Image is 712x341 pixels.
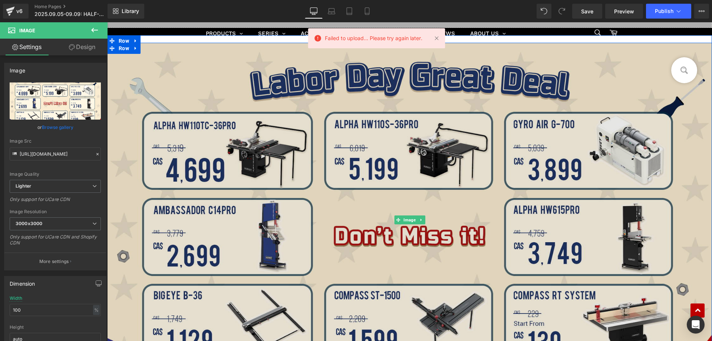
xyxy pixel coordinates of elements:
div: or [10,123,101,131]
div: Open Intercom Messenger [687,316,705,334]
a: New Library [108,4,144,19]
a: Mobile [358,4,376,19]
a: Design [55,39,109,55]
div: Only support for UCare CDN and Shopify CDN [10,234,101,251]
div: Width [10,296,22,301]
span: Publish [655,8,673,14]
span: Row [10,20,24,32]
div: % [93,305,100,315]
a: Preview [605,4,643,19]
p: More settings [39,258,69,265]
div: Height [10,325,101,330]
span: Library [122,8,139,14]
a: Browse gallery [42,121,73,134]
a: Desktop [305,4,323,19]
div: Image Src [10,139,101,144]
b: 3000x3000 [16,221,42,226]
input: Link [10,147,101,160]
button: More settings [4,253,106,270]
span: Failed to upload... Please try again later. [325,34,422,42]
div: Image Quality [10,172,101,177]
a: Expand / Collapse [24,20,33,32]
div: v6 [15,6,24,16]
span: 2025.09.05-09.09: HALF-PRICE SHIPPING FRENZY [34,11,106,17]
a: Home Pages [34,4,120,10]
span: Preview [614,7,634,15]
a: Laptop [323,4,340,19]
span: Save [581,7,593,15]
button: More [694,4,709,19]
a: Expand / Collapse [24,13,33,24]
span: Image [19,27,35,33]
b: Lighter [16,183,31,189]
button: Redo [554,4,569,19]
div: Dimension [10,276,35,287]
span: Image [295,193,310,202]
span: Row [10,13,24,24]
button: Publish [646,4,691,19]
div: Image [10,63,25,74]
button: Undo [537,4,551,19]
a: Tablet [340,4,358,19]
div: Only support for UCare CDN [10,197,101,207]
div: Image Resolution [10,209,101,214]
a: v6 [3,4,29,19]
input: auto [10,304,101,316]
a: Expand / Collapse [310,193,318,202]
